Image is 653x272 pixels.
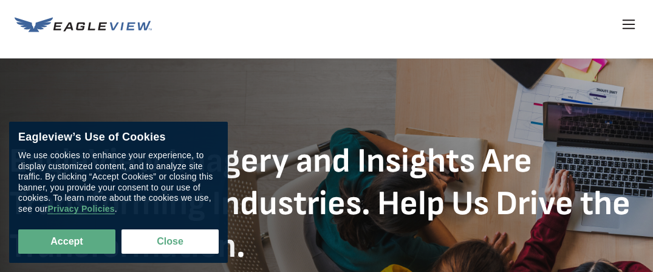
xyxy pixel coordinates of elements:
div: Eagleview’s Use of Cookies [18,131,219,144]
a: Privacy Policies [47,204,114,214]
button: Accept [18,229,115,254]
div: We use cookies to enhance your experience, to display customized content, and to analyze site tra... [18,150,219,214]
button: Close [121,229,219,254]
h1: EagleView Imagery and Insights Are Transforming Industries. Help Us Drive the Transformation. [9,141,644,268]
